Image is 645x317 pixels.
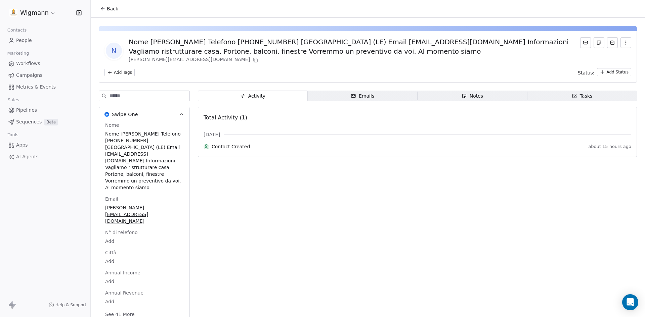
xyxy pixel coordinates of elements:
[96,3,122,15] button: Back
[5,105,85,116] a: Pipelines
[106,43,122,59] span: N
[112,111,138,118] span: Swipe One
[99,107,189,122] button: Swipe OneSwipe One
[351,93,374,100] div: Emails
[16,60,40,67] span: Workflows
[16,72,42,79] span: Campaigns
[16,153,39,160] span: AI Agents
[5,70,85,81] a: Campaigns
[5,116,85,127] a: SequencesBeta
[16,84,56,91] span: Metrics & Events
[8,7,57,18] button: Wigmann
[462,93,483,100] div: Notes
[104,289,145,296] span: Annual Revenue
[44,119,58,125] span: Beta
[5,130,21,140] span: Tools
[104,112,109,117] img: Swipe One
[212,143,586,150] span: Contact Created
[105,130,183,191] span: Nome [PERSON_NAME] Telefono [PHONE_NUMBER] [GEOGRAPHIC_DATA] (LE) Email [EMAIL_ADDRESS][DOMAIN_NA...
[129,56,580,64] div: [PERSON_NAME][EMAIL_ADDRESS][DOMAIN_NAME]
[49,302,86,308] a: Help & Support
[597,68,631,76] button: Add Status
[129,37,580,56] div: Nome [PERSON_NAME] Telefono [PHONE_NUMBER] [GEOGRAPHIC_DATA] (LE) Email [EMAIL_ADDRESS][DOMAIN_NA...
[622,294,638,310] div: Open Intercom Messenger
[572,93,593,100] div: Tasks
[105,298,183,305] span: Add
[204,114,247,121] span: Total Activity (1)
[16,107,37,114] span: Pipelines
[104,229,139,236] span: N° di telefono
[588,144,631,149] span: about 15 hours ago
[104,269,142,276] span: Annual Income
[204,131,220,138] span: [DATE]
[55,302,86,308] span: Help & Support
[5,95,22,105] span: Sales
[5,58,85,69] a: Workflows
[9,9,17,17] img: 1630668995401.jpeg
[5,140,85,151] a: Apps
[105,278,183,285] span: Add
[4,48,32,58] span: Marketing
[578,69,594,76] span: Status:
[20,8,49,17] span: Wigmann
[5,151,85,162] a: AI Agents
[105,238,183,245] span: Add
[5,82,85,93] a: Metrics & Events
[105,258,183,265] span: Add
[16,37,32,44] span: People
[104,69,135,76] button: Add Tags
[16,118,42,125] span: Sequences
[4,25,30,35] span: Contacts
[16,142,28,149] span: Apps
[104,196,120,202] span: Email
[104,122,120,128] span: Nome
[105,204,183,224] span: [PERSON_NAME][EMAIL_ADDRESS][DOMAIN_NAME]
[107,5,118,12] span: Back
[5,35,85,46] a: People
[104,249,118,256] span: Città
